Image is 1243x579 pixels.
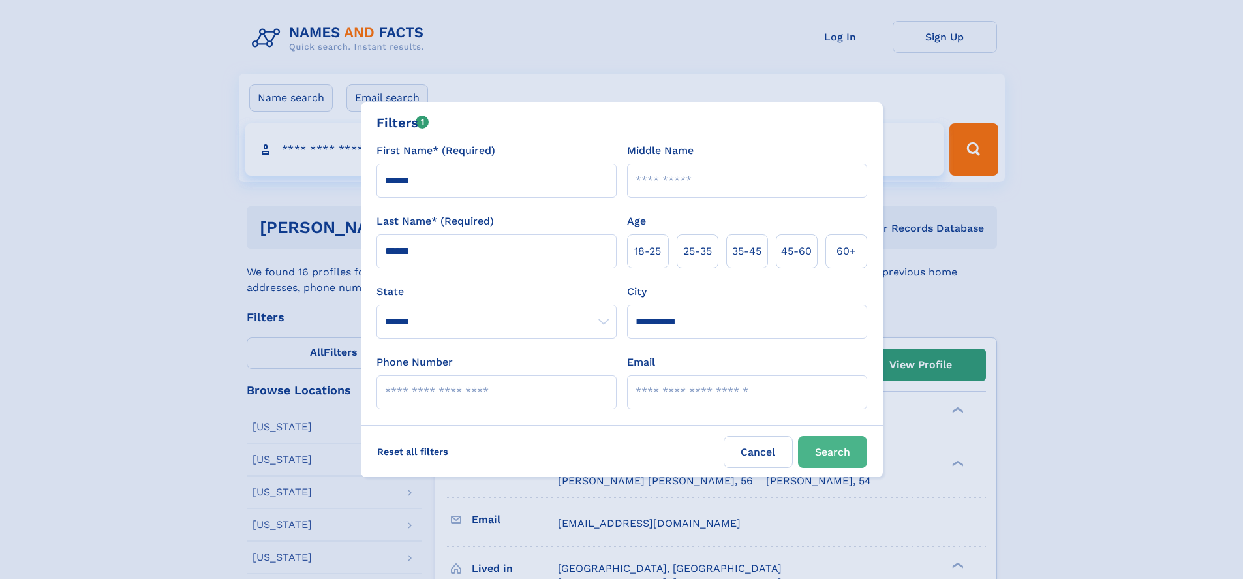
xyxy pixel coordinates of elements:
[634,243,661,259] span: 18‑25
[376,143,495,159] label: First Name* (Required)
[724,436,793,468] label: Cancel
[732,243,761,259] span: 35‑45
[627,284,647,300] label: City
[376,284,617,300] label: State
[376,213,494,229] label: Last Name* (Required)
[836,243,856,259] span: 60+
[369,436,457,467] label: Reset all filters
[376,113,429,133] div: Filters
[376,354,453,370] label: Phone Number
[781,243,812,259] span: 45‑60
[627,143,694,159] label: Middle Name
[798,436,867,468] button: Search
[683,243,712,259] span: 25‑35
[627,213,646,229] label: Age
[627,354,655,370] label: Email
